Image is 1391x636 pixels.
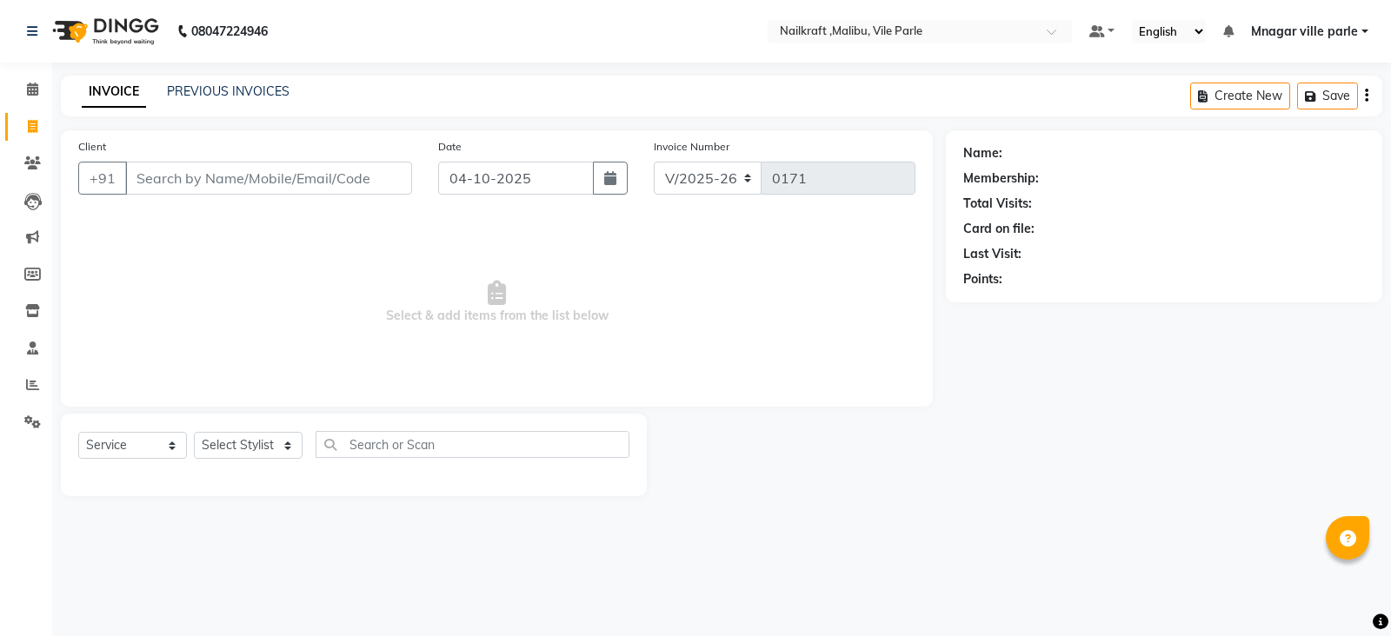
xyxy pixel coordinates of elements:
input: Search by Name/Mobile/Email/Code [125,162,412,195]
label: Date [438,139,462,155]
div: Membership: [963,169,1039,188]
a: INVOICE [82,76,146,108]
b: 08047224946 [191,7,268,56]
div: Card on file: [963,220,1035,238]
iframe: chat widget [1318,566,1374,619]
div: Last Visit: [963,245,1022,263]
span: Mnagar ville parle [1251,23,1358,41]
img: logo [44,7,163,56]
button: Create New [1190,83,1290,109]
button: Save [1297,83,1358,109]
div: Name: [963,144,1002,162]
a: PREVIOUS INVOICES [167,83,290,99]
label: Client [78,139,106,155]
div: Points: [963,270,1002,288]
label: Invoice Number [654,139,729,155]
input: Search or Scan [316,431,629,458]
span: Select & add items from the list below [78,215,915,389]
button: +91 [78,162,127,195]
div: Total Visits: [963,195,1032,213]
